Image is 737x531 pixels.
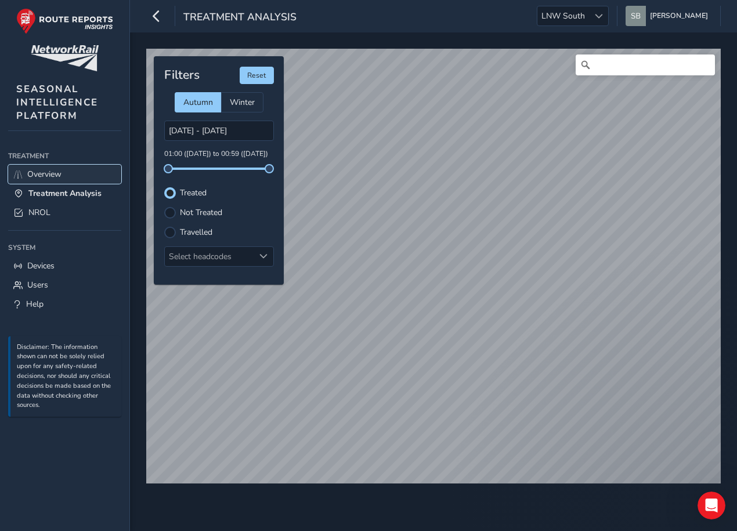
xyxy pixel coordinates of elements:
[180,189,207,197] label: Treated
[8,203,121,222] a: NROL
[626,6,646,26] img: diamond-layout
[8,184,121,203] a: Treatment Analysis
[576,54,715,75] input: Search
[180,209,222,217] label: Not Treated
[537,6,589,26] span: LNW South
[698,492,725,519] iframe: Intercom live chat
[183,10,297,26] span: Treatment Analysis
[164,68,200,82] h4: Filters
[26,299,44,310] span: Help
[31,45,99,71] img: customer logo
[16,82,98,122] span: SEASONAL INTELLIGENCE PLATFORM
[27,169,62,180] span: Overview
[28,207,50,218] span: NROL
[8,256,121,275] a: Devices
[230,97,255,108] span: Winter
[183,97,213,108] span: Autumn
[8,275,121,294] a: Users
[240,67,274,84] button: Reset
[146,49,721,483] canvas: Map
[8,165,121,184] a: Overview
[16,8,113,34] img: rr logo
[180,228,212,237] label: Travelled
[221,92,263,112] div: Winter
[164,149,274,159] p: 01:00 ([DATE]) to 00:59 ([DATE])
[175,92,221,112] div: Autumn
[28,188,102,199] span: Treatment Analysis
[650,6,708,26] span: [PERSON_NAME]
[8,294,121,314] a: Help
[626,6,712,26] button: [PERSON_NAME]
[27,260,55,271] span: Devices
[17,343,115,411] p: Disclaimer: The information shown can not be solely relied upon for any safety-related decisions,...
[8,239,121,256] div: System
[165,247,254,266] div: Select headcodes
[8,147,121,165] div: Treatment
[27,279,48,290] span: Users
